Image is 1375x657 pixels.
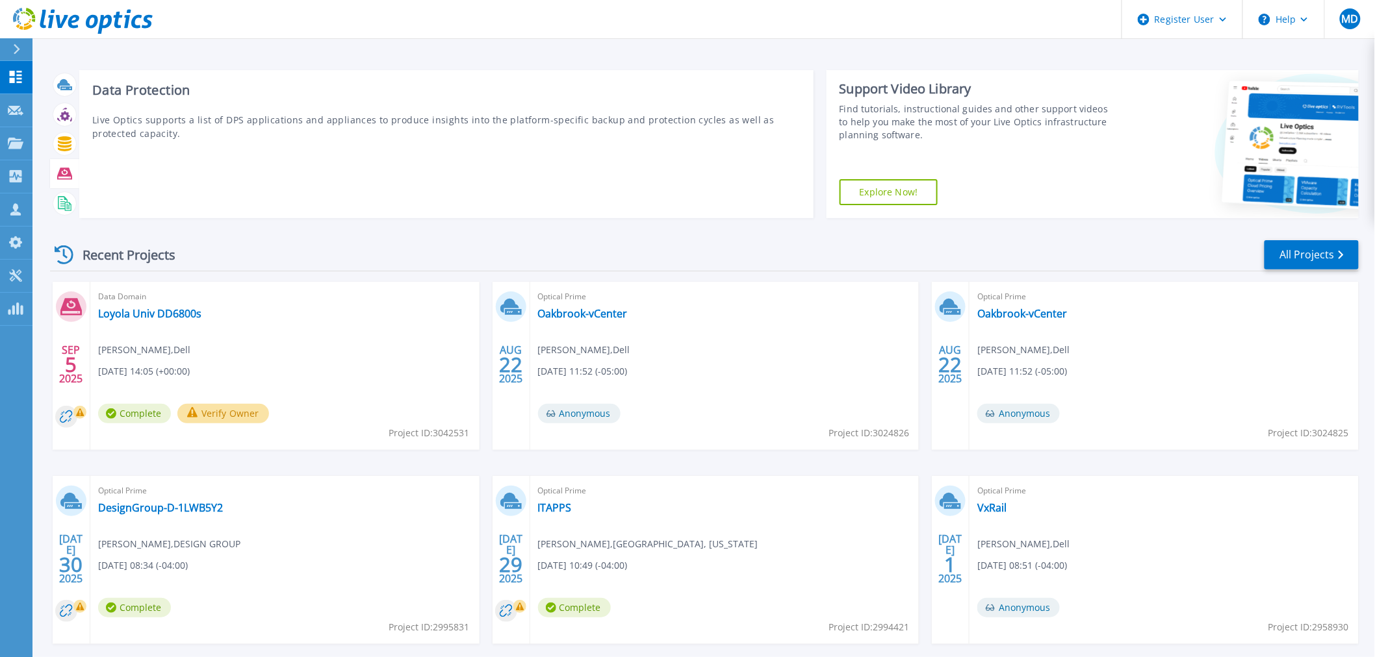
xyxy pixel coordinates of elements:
[977,501,1007,514] a: VxRail
[50,239,193,271] div: Recent Projects
[938,535,963,582] div: [DATE] 2025
[1265,240,1359,269] a: All Projects
[977,364,1067,378] span: [DATE] 11:52 (-05:00)
[945,559,957,570] span: 1
[977,290,1351,304] span: Optical Prime
[58,341,83,388] div: SEP 2025
[98,404,171,423] span: Complete
[389,620,470,634] span: Project ID: 2995831
[538,598,611,617] span: Complete
[977,404,1060,423] span: Anonymous
[538,307,628,320] a: Oakbrook-vCenter
[538,364,628,378] span: [DATE] 11:52 (-05:00)
[829,426,909,440] span: Project ID: 3024826
[538,343,630,357] span: [PERSON_NAME] , Dell
[977,343,1070,357] span: [PERSON_NAME] , Dell
[1341,14,1358,24] span: MD
[538,558,628,573] span: [DATE] 10:49 (-04:00)
[829,620,909,634] span: Project ID: 2994421
[389,426,470,440] span: Project ID: 3042531
[977,558,1067,573] span: [DATE] 08:51 (-04:00)
[840,179,938,205] a: Explore Now!
[938,341,963,388] div: AUG 2025
[98,537,240,551] span: [PERSON_NAME] , DESIGN GROUP
[177,404,269,423] button: Verify Owner
[92,83,801,97] h3: Data Protection
[98,343,190,357] span: [PERSON_NAME] , Dell
[538,484,912,498] span: Optical Prime
[939,359,962,370] span: 22
[538,404,621,423] span: Anonymous
[840,81,1112,97] div: Support Video Library
[92,113,801,140] p: Live Optics supports a list of DPS applications and appliances to produce insights into the platf...
[98,307,201,320] a: Loyola Univ DD6800s
[58,535,83,582] div: [DATE] 2025
[98,598,171,617] span: Complete
[977,484,1351,498] span: Optical Prime
[498,341,523,388] div: AUG 2025
[538,537,758,551] span: [PERSON_NAME] , [GEOGRAPHIC_DATA], [US_STATE]
[98,364,190,378] span: [DATE] 14:05 (+00:00)
[538,501,572,514] a: ITAPPS
[977,537,1070,551] span: [PERSON_NAME] , Dell
[98,290,472,304] span: Data Domain
[538,290,912,304] span: Optical Prime
[498,535,523,582] div: [DATE] 2025
[98,484,472,498] span: Optical Prime
[1268,620,1349,634] span: Project ID: 2958930
[840,103,1112,142] div: Find tutorials, instructional guides and other support videos to help you make the most of your L...
[98,501,223,514] a: DesignGroup-D-1LWB5Y2
[98,558,188,573] span: [DATE] 08:34 (-04:00)
[59,559,83,570] span: 30
[499,359,522,370] span: 22
[977,307,1067,320] a: Oakbrook-vCenter
[499,559,522,570] span: 29
[65,359,77,370] span: 5
[1268,426,1349,440] span: Project ID: 3024825
[977,598,1060,617] span: Anonymous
